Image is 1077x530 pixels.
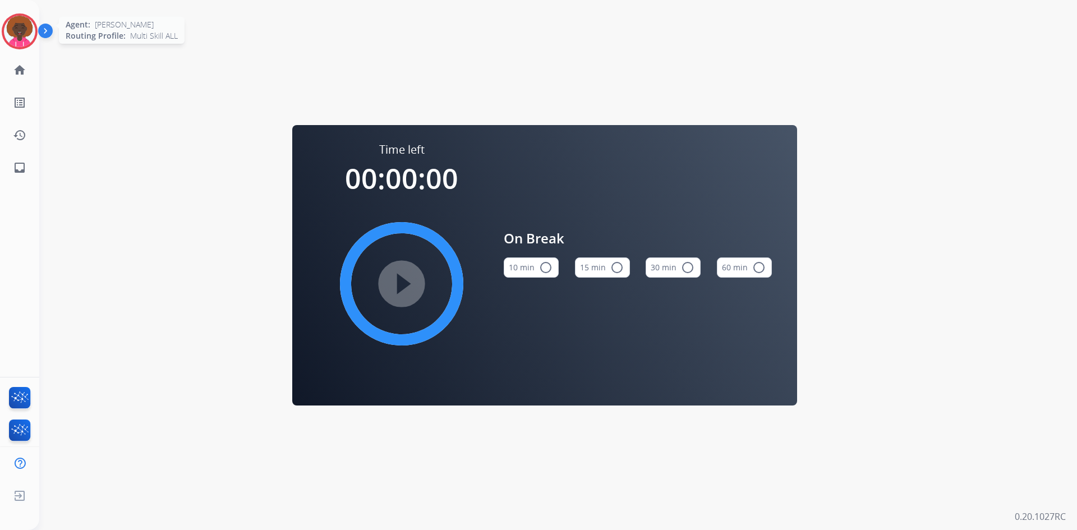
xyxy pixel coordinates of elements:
p: 0.20.1027RC [1015,510,1066,523]
mat-icon: radio_button_unchecked [681,261,694,274]
span: Multi Skill ALL [130,30,178,42]
mat-icon: radio_button_unchecked [539,261,553,274]
mat-icon: inbox [13,161,26,174]
button: 60 min [717,257,772,278]
span: [PERSON_NAME] [95,19,154,30]
mat-icon: list_alt [13,96,26,109]
span: 00:00:00 [345,159,458,197]
button: 15 min [575,257,630,278]
span: Routing Profile: [66,30,126,42]
span: Time left [379,142,425,158]
img: avatar [4,16,35,47]
mat-icon: history [13,128,26,142]
mat-icon: radio_button_unchecked [610,261,624,274]
span: Agent: [66,19,90,30]
span: On Break [504,228,772,248]
button: 10 min [504,257,559,278]
mat-icon: radio_button_unchecked [752,261,766,274]
button: 30 min [646,257,701,278]
mat-icon: home [13,63,26,77]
